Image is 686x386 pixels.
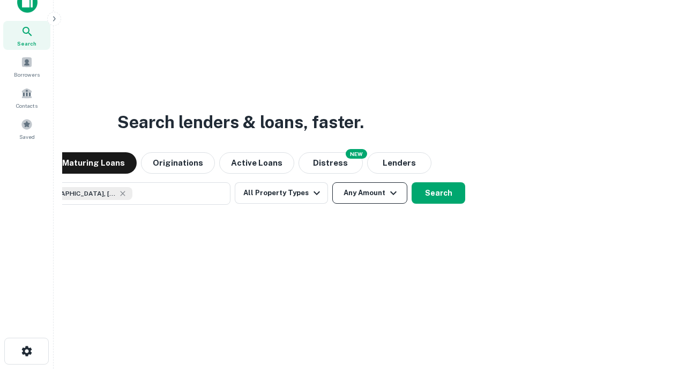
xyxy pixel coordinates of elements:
iframe: Chat Widget [632,300,686,352]
button: Search [412,182,465,204]
span: Contacts [16,101,38,110]
button: Lenders [367,152,431,174]
span: Search [17,39,36,48]
button: Any Amount [332,182,407,204]
button: Maturing Loans [50,152,137,174]
h3: Search lenders & loans, faster. [117,109,364,135]
a: Borrowers [3,52,50,81]
button: All Property Types [235,182,328,204]
button: Search distressed loans with lien and other non-mortgage details. [299,152,363,174]
button: Active Loans [219,152,294,174]
a: Search [3,21,50,50]
span: [GEOGRAPHIC_DATA], [GEOGRAPHIC_DATA], [GEOGRAPHIC_DATA] [36,189,116,198]
span: Borrowers [14,70,40,79]
button: Originations [141,152,215,174]
span: Saved [19,132,35,141]
button: [GEOGRAPHIC_DATA], [GEOGRAPHIC_DATA], [GEOGRAPHIC_DATA] [16,182,230,205]
div: NEW [346,149,367,159]
a: Contacts [3,83,50,112]
a: Saved [3,114,50,143]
